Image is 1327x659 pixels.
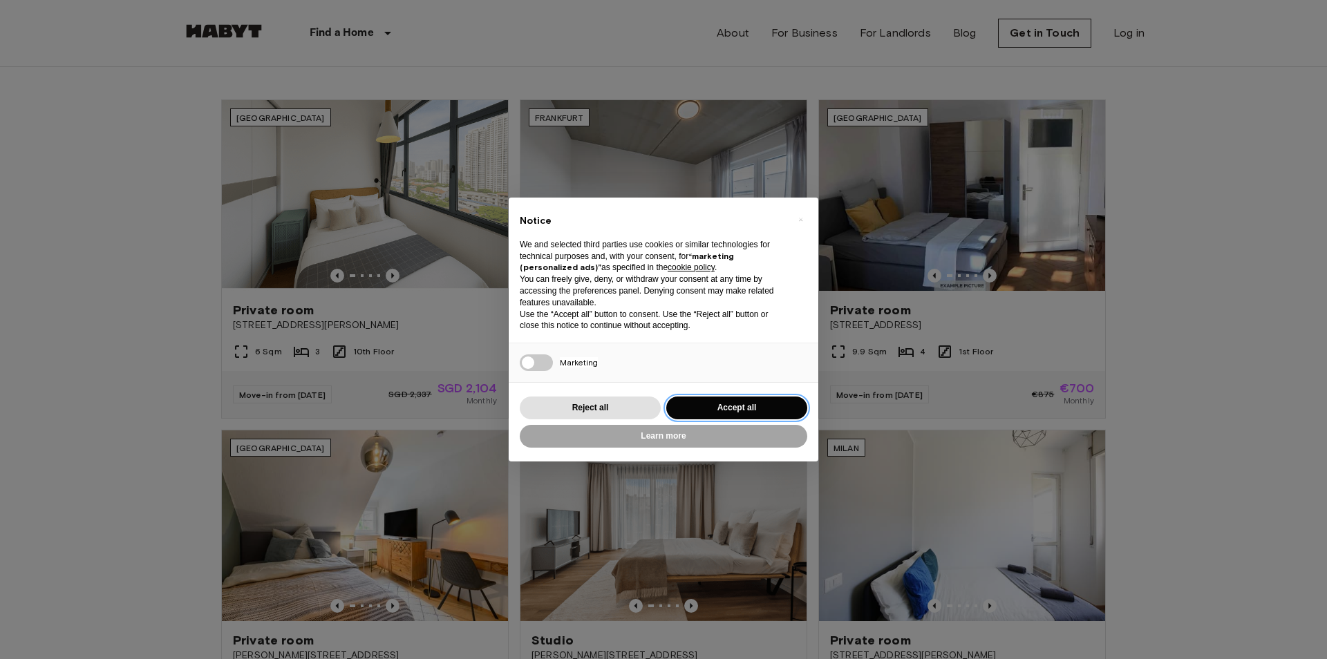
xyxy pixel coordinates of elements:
button: Learn more [520,425,807,448]
p: We and selected third parties use cookies or similar technologies for technical purposes and, wit... [520,239,785,274]
h2: Notice [520,214,785,228]
span: × [798,211,803,228]
p: You can freely give, deny, or withdraw your consent at any time by accessing the preferences pane... [520,274,785,308]
strong: “marketing (personalized ads)” [520,251,734,273]
a: cookie policy [668,262,715,272]
p: Use the “Accept all” button to consent. Use the “Reject all” button or close this notice to conti... [520,309,785,332]
button: Accept all [666,397,807,419]
button: Reject all [520,397,661,419]
button: Close this notice [789,209,811,231]
span: Marketing [560,357,598,367]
